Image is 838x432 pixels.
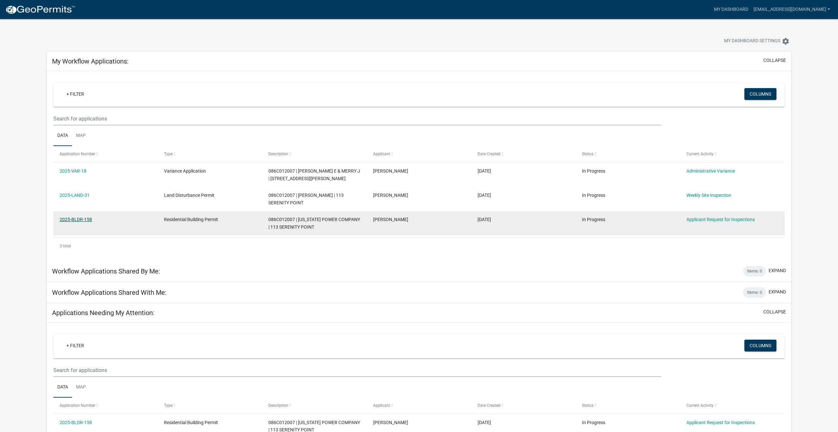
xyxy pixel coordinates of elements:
[686,403,714,408] span: Current Activity
[711,3,751,16] a: My Dashboard
[268,403,288,408] span: Description
[164,420,218,425] span: Residential Building Permit
[724,37,780,45] span: My Dashboard Settings
[582,403,593,408] span: Status
[53,146,158,162] datatable-header-cell: Application Number
[373,193,408,198] span: lonnie earl allen
[743,287,766,298] div: Items: 0
[72,125,90,146] a: Map
[52,289,167,296] h5: Workflow Applications Shared With Me:
[582,168,605,174] span: In Progress
[582,152,593,156] span: Status
[471,146,576,162] datatable-header-cell: Date Created
[367,146,471,162] datatable-header-cell: Applicant
[680,398,785,413] datatable-header-cell: Current Activity
[60,168,86,174] a: 2025-VAR-18
[158,398,262,413] datatable-header-cell: Type
[373,403,390,408] span: Applicant
[686,217,755,222] a: Applicant Request for Inspections
[478,193,491,198] span: 05/06/2025
[582,420,605,425] span: In Progress
[53,398,158,413] datatable-header-cell: Application Number
[686,193,731,198] a: Weekly Site Inspection
[60,193,90,198] a: 2025-LAND-31
[367,398,471,413] datatable-header-cell: Applicant
[744,340,776,351] button: Columns
[268,168,360,181] span: 086C012007 | ALLEN LONNIE E & MERRY J | 2735 Tribble Mill Road
[164,168,206,174] span: Variance Application
[751,3,833,16] a: [EMAIL_ADDRESS][DOMAIN_NAME]
[60,403,95,408] span: Application Number
[53,364,661,377] input: Search for applications
[52,267,160,275] h5: Workflow Applications Shared By Me:
[373,217,408,222] span: lonnie earl allen
[268,152,288,156] span: Description
[478,403,501,408] span: Date Created
[60,217,92,222] a: 2025-BLDR-158
[373,168,408,174] span: lonnie earl allen
[471,398,576,413] datatable-header-cell: Date Created
[373,152,390,156] span: Applicant
[47,71,791,261] div: collapse
[763,309,786,315] button: collapse
[61,340,89,351] a: + Filter
[53,112,661,125] input: Search for applications
[52,309,155,317] h5: Applications Needing My Attention:
[582,193,605,198] span: In Progress
[478,420,491,425] span: 05/02/2025
[743,266,766,276] div: Items: 0
[268,193,344,205] span: 086C012007 | lonnie allen | 113 SERENITY POINT
[61,88,89,100] a: + Filter
[769,267,786,274] button: expand
[769,289,786,295] button: expand
[262,146,367,162] datatable-header-cell: Description
[744,88,776,100] button: Columns
[158,146,262,162] datatable-header-cell: Type
[262,398,367,413] datatable-header-cell: Description
[53,125,72,146] a: Data
[164,152,173,156] span: Type
[373,420,408,425] span: lonnie earl allen
[268,217,360,230] span: 086C012007 | GEORGIA POWER COMPANY | 113 SERENITY POINT
[686,168,735,174] a: Administrative Variance
[164,217,218,222] span: Residential Building Permit
[478,152,501,156] span: Date Created
[582,217,605,222] span: In Progress
[164,403,173,408] span: Type
[478,168,491,174] span: 09/16/2025
[478,217,491,222] span: 05/02/2025
[60,152,95,156] span: Application Number
[52,57,129,65] h5: My Workflow Applications:
[576,398,680,413] datatable-header-cell: Status
[686,420,755,425] a: Applicant Request for Inspections
[60,420,92,425] a: 2025-BLDR-158
[53,377,72,398] a: Data
[72,377,90,398] a: Map
[719,35,795,47] button: My Dashboard Settingssettings
[164,193,214,198] span: Land Disturbance Permit
[782,37,790,45] i: settings
[53,238,785,254] div: 3 total
[680,146,785,162] datatable-header-cell: Current Activity
[576,146,680,162] datatable-header-cell: Status
[763,57,786,64] button: collapse
[686,152,714,156] span: Current Activity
